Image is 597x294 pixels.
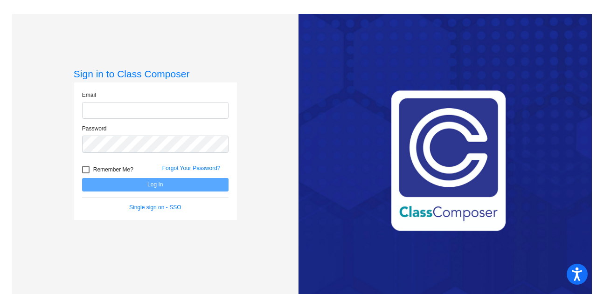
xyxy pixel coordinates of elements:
[129,204,181,211] a: Single sign on - SSO
[82,178,229,191] button: Log In
[82,124,107,133] label: Password
[162,165,221,171] a: Forgot Your Password?
[93,164,133,175] span: Remember Me?
[74,68,237,80] h3: Sign in to Class Composer
[82,91,96,99] label: Email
